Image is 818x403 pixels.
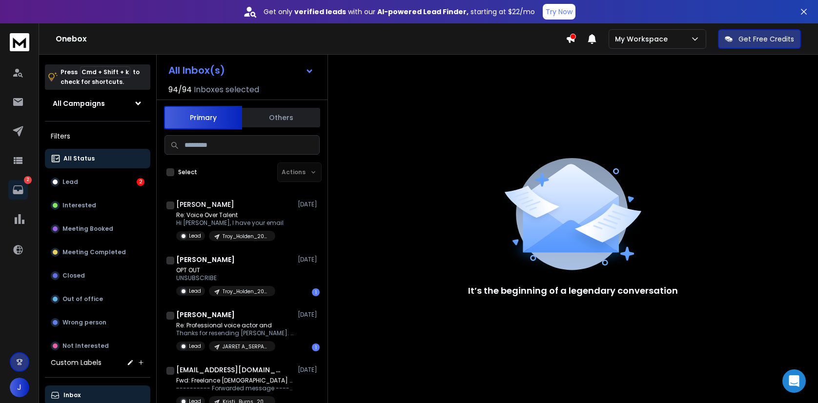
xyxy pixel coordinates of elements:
[137,178,144,186] div: 2
[168,84,192,96] span: 94 / 94
[176,274,275,282] p: UNSUBSCRIBE
[8,180,28,200] a: 2
[176,365,284,375] h1: [EMAIL_ADDRESS][DOMAIN_NAME]
[45,172,150,192] button: Lead2
[189,232,201,240] p: Lead
[168,65,225,75] h1: All Inbox(s)
[194,84,259,96] h3: Inboxes selected
[176,384,293,392] p: ---------- Forwarded message --------- From: [PERSON_NAME]
[62,225,113,233] p: Meeting Booked
[468,284,678,298] p: It’s the beginning of a legendary conversation
[24,176,32,184] p: 2
[312,288,320,296] div: 1
[298,366,320,374] p: [DATE]
[298,201,320,208] p: [DATE]
[242,107,320,128] button: Others
[176,211,284,219] p: Re: Voice Over Talent
[312,343,320,351] div: 1
[223,233,269,240] p: Troy_Holden_20241210
[223,288,269,295] p: Troy_Holden_20241210
[45,336,150,356] button: Not Interested
[176,255,235,264] h1: [PERSON_NAME]
[45,196,150,215] button: Interested
[61,67,140,87] p: Press to check for shortcuts.
[176,377,293,384] p: Fwd: Freelance [DEMOGRAPHIC_DATA] voice talent
[62,342,109,350] p: Not Interested
[45,266,150,285] button: Closed
[178,168,197,176] label: Select
[45,313,150,332] button: Wrong person
[10,378,29,397] button: J
[62,272,85,280] p: Closed
[10,33,29,51] img: logo
[63,391,81,399] p: Inbox
[176,310,235,320] h1: [PERSON_NAME]
[45,289,150,309] button: Out of office
[782,369,806,393] div: Open Intercom Messenger
[738,34,794,44] p: Get Free Credits
[62,178,78,186] p: Lead
[176,322,293,329] p: Re: Professional voice actor and
[543,4,575,20] button: Try Now
[45,219,150,239] button: Meeting Booked
[161,60,322,80] button: All Inbox(s)
[53,99,105,108] h1: All Campaigns
[298,311,320,319] p: [DATE]
[56,33,566,45] h1: Onebox
[377,7,469,17] strong: AI-powered Lead Finder,
[63,155,95,162] p: All Status
[62,248,126,256] p: Meeting Completed
[615,34,672,44] p: My Workspace
[546,7,573,17] p: Try Now
[62,319,106,326] p: Wrong person
[298,256,320,263] p: [DATE]
[176,266,275,274] p: OPT OUT
[294,7,346,17] strong: verified leads
[80,66,130,78] span: Cmd + Shift + k
[176,200,234,209] h1: [PERSON_NAME]
[45,94,150,113] button: All Campaigns
[45,242,150,262] button: Meeting Completed
[62,295,103,303] p: Out of office
[62,201,96,209] p: Interested
[264,7,535,17] p: Get only with our starting at $22/mo
[189,287,201,295] p: Lead
[189,343,201,350] p: Lead
[51,358,102,367] h3: Custom Labels
[176,329,293,337] p: Thanks for resending [PERSON_NAME]. We
[45,129,150,143] h3: Filters
[45,149,150,168] button: All Status
[718,29,801,49] button: Get Free Credits
[223,343,269,350] p: JARRET A_SERPA_20250118
[164,106,242,129] button: Primary
[176,219,284,227] p: Hi [PERSON_NAME], I have your email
